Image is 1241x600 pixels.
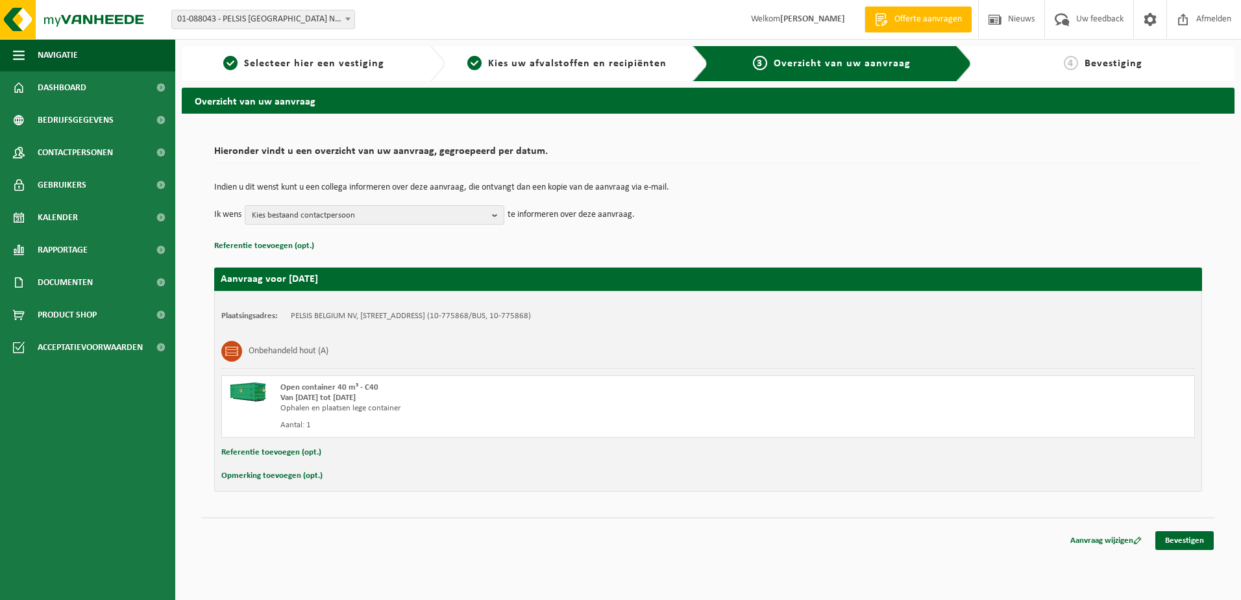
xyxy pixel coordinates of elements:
[228,382,267,402] img: HK-XC-40-GN-00.png
[1064,56,1078,70] span: 4
[38,299,97,331] span: Product Shop
[280,383,378,392] span: Open container 40 m³ - C40
[452,56,683,71] a: 2Kies uw afvalstoffen en recipiënten
[188,56,419,71] a: 1Selecteer hier een vestiging
[891,13,965,26] span: Offerte aanvragen
[38,104,114,136] span: Bedrijfsgegevens
[291,311,531,321] td: PELSIS BELGIUM NV, [STREET_ADDRESS] (10-775868/BUS, 10-775868)
[280,403,760,414] div: Ophalen en plaatsen lege container
[221,312,278,320] strong: Plaatsingsadres:
[38,169,86,201] span: Gebruikers
[223,56,238,70] span: 1
[214,146,1202,164] h2: Hieronder vindt u een overzicht van uw aanvraag, gegroepeerd per datum.
[1061,531,1151,550] a: Aanvraag wijzigen
[467,56,482,70] span: 2
[753,56,767,70] span: 3
[1085,58,1142,69] span: Bevestiging
[780,14,845,24] strong: [PERSON_NAME]
[221,468,323,484] button: Opmerking toevoegen (opt.)
[508,205,635,225] p: te informeren over deze aanvraag.
[221,274,318,284] strong: Aanvraag voor [DATE]
[280,394,356,402] strong: Van [DATE] tot [DATE]
[214,205,241,225] p: Ik wens
[38,201,78,234] span: Kalender
[214,183,1202,192] p: Indien u dit wenst kunt u een collega informeren over deze aanvraag, die ontvangt dan een kopie v...
[38,331,143,364] span: Acceptatievoorwaarden
[38,39,78,71] span: Navigatie
[38,234,88,266] span: Rapportage
[252,206,487,225] span: Kies bestaand contactpersoon
[182,88,1235,113] h2: Overzicht van uw aanvraag
[171,10,355,29] span: 01-088043 - PELSIS BELGIUM NV - BORNEM
[1155,531,1214,550] a: Bevestigen
[280,420,760,431] div: Aantal: 1
[865,6,972,32] a: Offerte aanvragen
[38,266,93,299] span: Documenten
[221,444,321,461] button: Referentie toevoegen (opt.)
[214,238,314,255] button: Referentie toevoegen (opt.)
[774,58,911,69] span: Overzicht van uw aanvraag
[38,136,113,169] span: Contactpersonen
[249,341,328,362] h3: Onbehandeld hout (A)
[38,71,86,104] span: Dashboard
[245,205,504,225] button: Kies bestaand contactpersoon
[244,58,384,69] span: Selecteer hier een vestiging
[488,58,667,69] span: Kies uw afvalstoffen en recipiënten
[172,10,354,29] span: 01-088043 - PELSIS BELGIUM NV - BORNEM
